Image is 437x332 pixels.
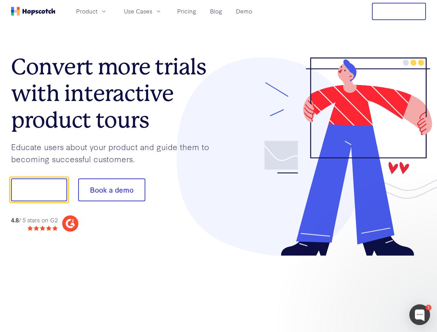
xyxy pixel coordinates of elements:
button: Book a demo [78,178,145,201]
span: Product [76,7,98,16]
a: Home [11,7,55,16]
button: Show me! [11,178,67,201]
div: 1 [426,305,431,311]
strong: 4.8 [11,216,19,224]
a: Demo [233,6,255,17]
span: Use Cases [124,7,152,16]
a: Pricing [174,6,199,17]
div: / 5 stars on G2 [11,216,58,224]
p: Educate users about your product and guide them to becoming successful customers. [11,141,219,165]
h1: Convert more trials with interactive product tours [11,54,219,133]
button: Free Trial [372,3,426,20]
button: Use Cases [120,6,166,17]
a: Blog [207,6,225,17]
button: Product [72,6,111,17]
